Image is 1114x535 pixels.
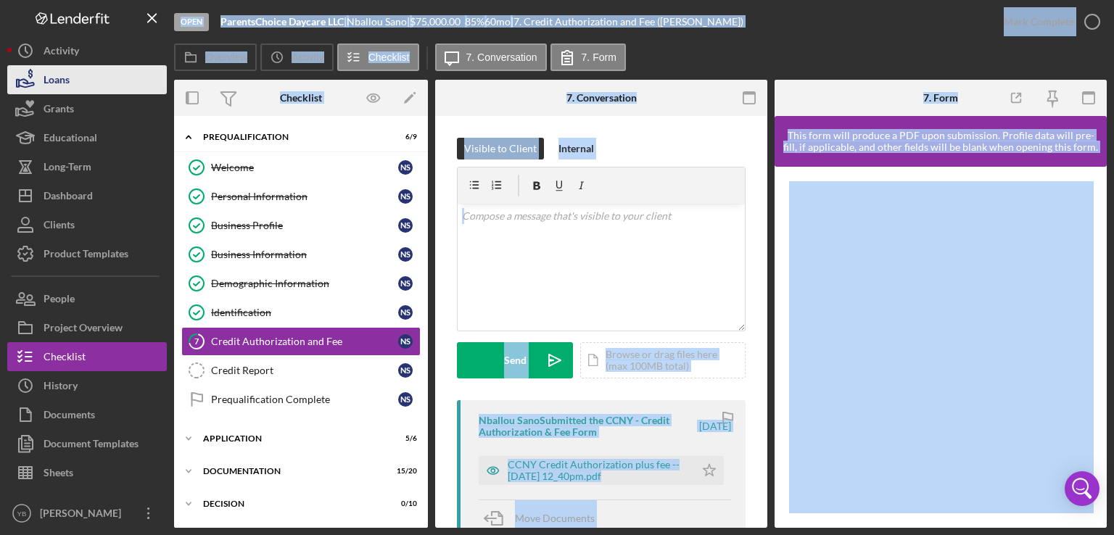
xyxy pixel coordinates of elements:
[479,456,724,485] button: CCNY Credit Authorization plus fee -- [DATE] 12_40pm.pdf
[398,305,413,320] div: N S
[181,240,421,269] a: Business InformationNS
[1004,7,1074,36] div: Mark Complete
[989,7,1107,36] button: Mark Complete
[181,298,421,327] a: IdentificationNS
[203,434,381,443] div: Application
[7,342,167,371] button: Checklist
[181,211,421,240] a: Business ProfileNS
[7,371,167,400] button: History
[464,138,537,159] div: Visible to Client
[7,313,167,342] a: Project Overview
[515,512,595,524] span: Move Documents
[211,307,398,318] div: Identification
[789,181,1094,513] iframe: Lenderfit form
[782,130,1099,153] div: This form will produce a PDF upon submission. Profile data will pre-fill, if applicable, and othe...
[479,415,697,438] div: Nballou Sano Submitted the CCNY - Credit Authorization & Fee Form
[410,16,465,28] div: $75,000.00
[211,162,398,173] div: Welcome
[398,218,413,233] div: N S
[211,365,398,376] div: Credit Report
[44,458,73,491] div: Sheets
[398,160,413,175] div: N S
[391,467,417,476] div: 15 / 20
[398,247,413,262] div: N S
[504,342,527,378] div: Send
[465,16,484,28] div: 85 %
[7,429,167,458] button: Document Templates
[44,400,95,433] div: Documents
[7,400,167,429] button: Documents
[211,220,398,231] div: Business Profile
[457,342,573,378] button: Send
[203,133,381,141] div: Prequalification
[292,51,323,63] label: Activity
[699,420,731,432] time: 2025-08-04 16:40
[194,336,199,346] tspan: 7
[220,16,347,28] div: |
[550,43,626,71] button: 7. Form
[566,92,637,104] div: 7. Conversation
[391,434,417,443] div: 5 / 6
[1065,471,1099,506] div: Open Intercom Messenger
[17,510,27,518] text: YB
[435,43,547,71] button: 7. Conversation
[211,191,398,202] div: Personal Information
[466,51,537,63] label: 7. Conversation
[44,371,78,404] div: History
[484,16,511,28] div: 60 mo
[511,16,743,28] div: | 7. Credit Authorization and Fee ([PERSON_NAME])
[582,51,616,63] label: 7. Form
[181,182,421,211] a: Personal InformationNS
[558,138,594,159] div: Internal
[398,189,413,204] div: N S
[181,269,421,298] a: Demographic InformationNS
[260,43,333,71] button: Activity
[398,363,413,378] div: N S
[211,249,398,260] div: Business Information
[205,51,247,63] label: Overview
[7,458,167,487] button: Sheets
[551,138,601,159] button: Internal
[923,92,958,104] div: 7. Form
[398,392,413,407] div: N S
[211,394,398,405] div: Prequalification Complete
[457,138,544,159] button: Visible to Client
[174,13,209,31] div: Open
[44,313,123,346] div: Project Overview
[181,385,421,414] a: Prequalification CompleteNS
[203,499,381,508] div: Decision
[44,429,139,462] div: Document Templates
[337,43,419,71] button: Checklist
[181,153,421,182] a: WelcomeNS
[181,327,421,356] a: 7Credit Authorization and FeeNS
[398,276,413,291] div: N S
